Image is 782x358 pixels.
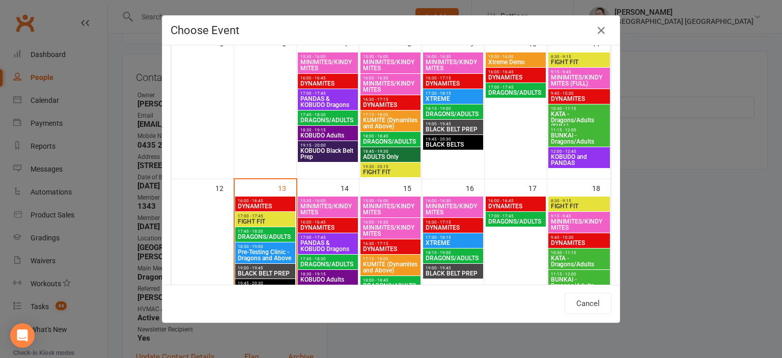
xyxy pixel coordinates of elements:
div: 17 [528,179,547,196]
span: 17:45 - 18:30 [237,229,293,234]
span: 18:15 - 19:00 [425,106,481,111]
span: XTREME [425,240,481,246]
span: 17:00 - 17:45 [488,214,544,218]
span: DRAGONS/ADULTS [425,111,481,117]
span: DYNAMITES [425,225,481,231]
span: 18:15 - 19:00 [425,251,481,255]
span: 16:30 - 17:15 [425,76,481,80]
span: 19:30 - 20:15 [362,164,418,169]
span: 17:00 - 17:45 [237,214,293,218]
span: DYNAMITES [300,80,356,87]
span: 17:45 - 18:30 [300,257,356,261]
span: 9:15 - 9:45 [550,214,608,218]
span: MINIMITES/KINDYMITES [300,203,356,215]
span: KOBUDO and PANDAS [550,154,608,166]
span: MINIMITES/KINDYMITES [425,59,481,71]
span: 9:15 - 9:45 [550,70,608,74]
span: 17:00 - 17:45 [488,85,544,90]
span: 8:30 - 9:15 [550,199,608,203]
span: BLACK BELT PREP [425,270,481,277]
span: 10:30 - 11:15 [550,106,608,111]
span: 18:30 - 19:15 [300,128,356,132]
span: 16:00 - 16:45 [237,199,293,203]
span: 16:00 - 16:30 [425,54,481,59]
div: 14 [341,179,359,196]
span: 12:00 - 12:45 [550,149,608,154]
span: 8:30 - 9:15 [550,54,608,59]
span: DYNAMITES [550,240,608,246]
span: DRAGONS/ADULTS [362,283,418,289]
span: 15:30 - 16:00 [362,199,418,203]
span: KATA - Dragons/Adults (FULL) [550,111,608,129]
span: KOBUDO Black Belt Prep [300,148,356,160]
span: 16:00 - 16:45 [488,70,544,74]
span: 19:45 - 20:30 [237,281,293,286]
span: 19:00 - 19:45 [425,122,481,126]
div: 15 [403,179,422,196]
span: DRAGONS/ADULTS [300,261,356,267]
button: Close [593,22,609,39]
span: BUNKAI - Dragons/Adults [550,132,608,145]
span: PANDAS & KOBUDO Dragons [300,240,356,252]
span: KOBUDO Adults [300,277,356,283]
span: KOBUDO Adults [300,132,356,139]
span: DRAGONS/ADULTS [237,234,293,240]
span: 16:00 - 16:30 [362,76,418,80]
span: Pre-Testing Clinic - Dragons and Above [237,249,293,261]
span: MINIMITES/KINDYMITES [362,80,418,93]
span: KUMITE (Dynamites and Above) [362,117,418,129]
span: 11:15 - 12:00 [550,128,608,132]
span: PANDAS & KOBUDO Dragons [300,96,356,108]
span: MINIMITES/KINDYMITES [362,225,418,237]
span: DYNAMITES [550,96,608,102]
span: 19:15 - 20:00 [300,143,356,148]
span: BLACK BELT PREP [237,270,293,277]
span: 18:00 - 18:45 [362,134,418,139]
span: 16:00 - 16:45 [300,220,356,225]
span: DYNAMITES [362,246,418,252]
div: 18 [592,179,610,196]
span: 16:30 - 17:15 [362,241,418,246]
span: 19:00 - 19:45 [237,266,293,270]
span: 17:15 - 18:00 [362,257,418,261]
span: 17:30 - 18:15 [425,91,481,96]
span: Xtreme Demo [488,59,544,65]
span: MINIMITES/KINDYMITES [362,203,418,215]
span: FIGHT FIT [237,218,293,225]
span: 15:30 - 16:00 [362,54,418,59]
span: DRAGONS/ADULTS [488,90,544,96]
span: 16:00 - 16:30 [425,199,481,203]
div: 12 [215,179,234,196]
span: 17:30 - 18:15 [425,235,481,240]
div: Open Intercom Messenger [10,323,35,348]
span: 15:30 - 16:00 [300,199,356,203]
span: 19:00 - 19:45 [425,266,481,270]
span: 16:00 - 16:45 [300,76,356,80]
span: BLACK BELT PREP [425,126,481,132]
span: 16:00 - 16:30 [362,220,418,225]
span: 9:45 - 10:30 [550,235,608,240]
span: 17:00 - 17:45 [300,235,356,240]
span: 11:15 - 12:00 [550,272,608,277]
span: DRAGONS/ADULTS [488,218,544,225]
span: DYNAMITES [362,102,418,108]
span: XTREME [425,96,481,102]
span: 10:30 - 11:15 [550,251,608,255]
span: FIGHT FIT [362,169,418,175]
span: DYNAMITES [488,203,544,209]
span: DRAGONS/ADULTS [362,139,418,145]
span: 18:30 - 19:00 [237,244,293,249]
div: 16 [466,179,484,196]
span: DYNAMITES [425,80,481,87]
span: 15:30 - 16:00 [300,54,356,59]
button: Cancel [565,293,611,314]
span: FIGHT FIT [550,59,608,65]
span: MINIMITES/KINDYMITES [550,218,608,231]
span: 16:30 - 17:15 [362,97,418,102]
span: MINIMITES/KINDYMITES [362,59,418,71]
span: 9:45 - 10:30 [550,91,608,96]
span: DRAGONS/ADULTS [425,255,481,261]
span: 17:15 - 18:00 [362,113,418,117]
span: MINIMITES/KINDYMITES [425,203,481,215]
span: ADULTS Only [362,154,418,160]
